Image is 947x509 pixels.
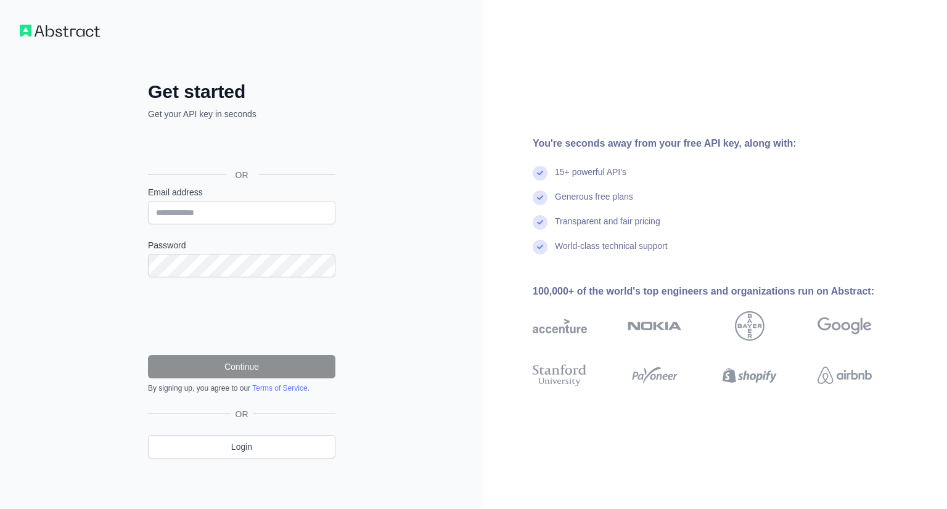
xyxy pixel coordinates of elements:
[533,362,587,389] img: stanford university
[142,134,339,161] iframe: Sign in with Google Button
[231,408,253,420] span: OR
[148,81,335,103] h2: Get started
[628,311,682,341] img: nokia
[226,169,258,181] span: OR
[533,166,547,181] img: check mark
[555,240,668,264] div: World-class technical support
[818,362,872,389] img: airbnb
[533,284,911,299] div: 100,000+ of the world's top engineers and organizations run on Abstract:
[148,108,335,120] p: Get your API key in seconds
[20,25,100,37] img: Workflow
[555,166,626,190] div: 15+ powerful API's
[723,362,777,389] img: shopify
[533,190,547,205] img: check mark
[555,190,633,215] div: Generous free plans
[555,215,660,240] div: Transparent and fair pricing
[148,355,335,378] button: Continue
[252,384,307,393] a: Terms of Service
[818,311,872,341] img: google
[735,311,765,341] img: bayer
[533,136,911,151] div: You're seconds away from your free API key, along with:
[148,239,335,251] label: Password
[148,186,335,198] label: Email address
[148,435,335,458] a: Login
[628,362,682,389] img: payoneer
[533,215,547,230] img: check mark
[148,383,335,393] div: By signing up, you agree to our .
[533,311,587,341] img: accenture
[148,292,335,340] iframe: reCAPTCHA
[533,240,547,254] img: check mark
